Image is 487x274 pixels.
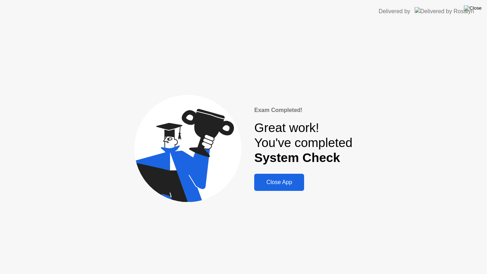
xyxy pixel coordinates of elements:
div: Exam Completed! [254,106,352,115]
img: Close [464,5,482,11]
div: Delivered by [379,7,410,16]
b: System Check [254,151,340,164]
img: Delivered by Rosalyn [415,7,474,15]
button: Close App [254,174,304,191]
div: Close App [256,179,302,186]
div: Great work! You've completed [254,120,352,166]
